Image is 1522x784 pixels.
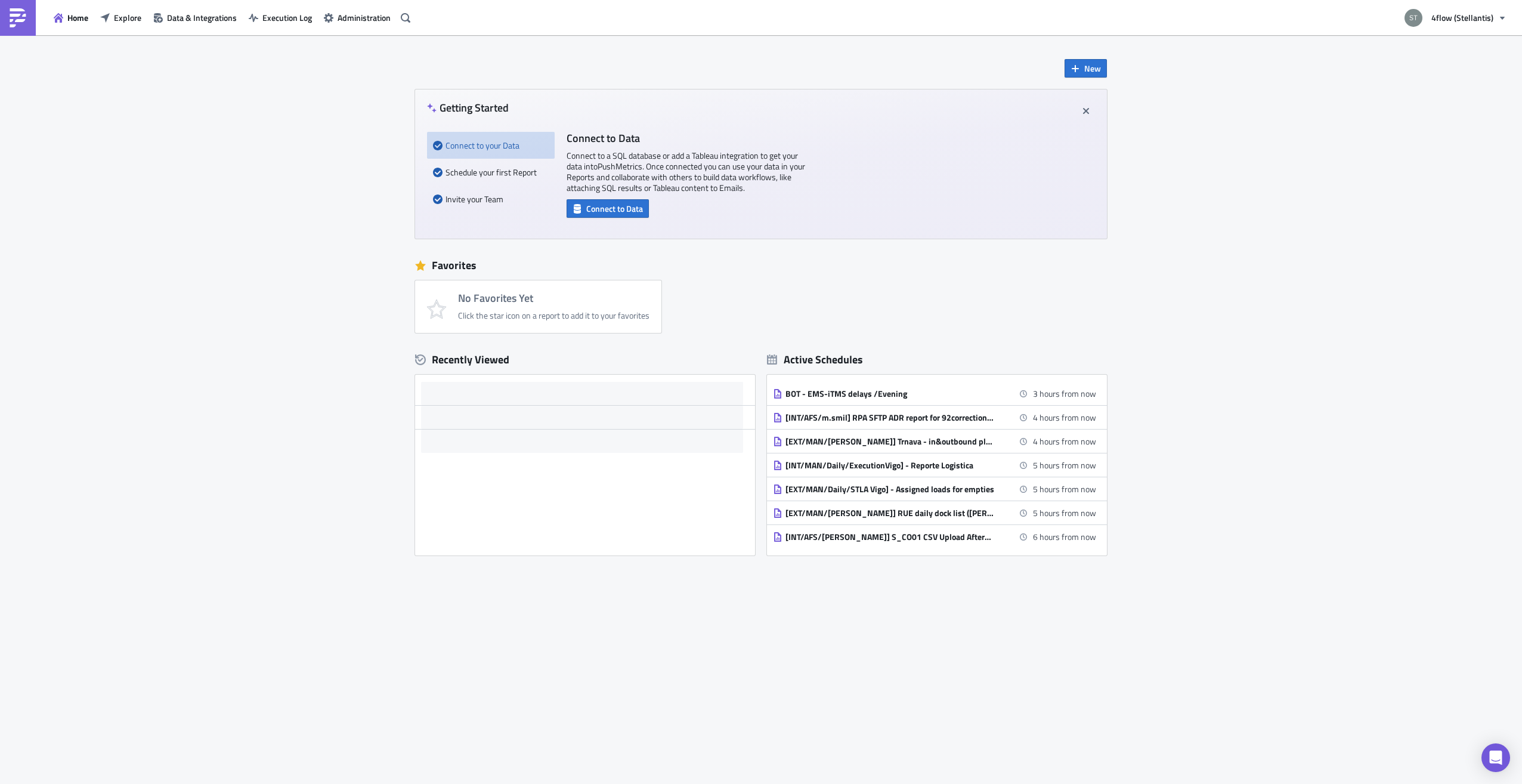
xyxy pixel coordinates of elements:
div: Click the star icon on a report to add it to your favorites [458,310,649,321]
a: [EXT/MAN/[PERSON_NAME]] RUE daily dock list ([PERSON_NAME]5 hours from now [773,501,1096,524]
span: Administration [338,11,391,24]
time: 2025-10-12 21:15 [1033,483,1096,495]
div: [INT/AFS/[PERSON_NAME]] S_CO01 CSV Upload Aftersales (weekly) [785,532,994,542]
div: Schedule your first Report [433,159,549,186]
div: Invite your Team [433,186,549,212]
a: [INT/MAN/Daily/ExecutionVigo] - Reporte Logistica5 hours from now [773,453,1096,477]
a: [EXT/MAN/[PERSON_NAME]] Trnava - in&outbound plate numbers 21:004 hours from now [773,430,1096,453]
time: 2025-10-12 21:00 [1033,435,1096,447]
time: 2025-10-12 20:15 [1033,411,1096,424]
div: [INT/AFS/m.smil] RPA SFTP ADR report for 92corrections, for exe [[PERSON_NAME]] [785,412,994,423]
time: 2025-10-12 21:15 [1033,459,1096,471]
div: [INT/MAN/Daily/ExecutionVigo] - Reporte Logistica [785,460,994,471]
button: New [1065,59,1107,78]
button: Explore [94,8,147,27]
a: BOT - EMS-iTMS delays /Evening3 hours from now [773,382,1096,405]
a: [INT/AFS/[PERSON_NAME]] S_CO01 CSV Upload Aftersales (weekly)6 hours from now [773,525,1096,548]
button: Home [48,8,94,27]
a: [EXT/MAN/Daily/STLA Vigo] - Assigned loads for empties5 hours from now [773,477,1096,501]
div: Open Intercom Messenger [1481,743,1510,772]
h4: Connect to Data [567,132,805,144]
span: 4flow (Stellantis) [1431,11,1493,24]
time: 2025-10-12 23:00 [1033,530,1096,543]
span: New [1084,62,1101,75]
div: BOT - EMS-iTMS delays /Evening [785,388,994,399]
span: Connect to Data [586,202,643,215]
div: Active Schedules [767,353,863,366]
span: Explore [114,11,141,24]
button: Data & Integrations [147,8,243,27]
div: Connect to your Data [433,132,549,159]
button: Administration [318,8,397,27]
img: PushMetrics [8,8,27,27]
div: [EXT/MAN/[PERSON_NAME]] RUE daily dock list ([PERSON_NAME] [785,508,994,518]
span: Data & Integrations [167,11,237,24]
p: Connect to a SQL database or add a Tableau integration to get your data into PushMetrics . Once c... [567,150,805,193]
time: 2025-10-12 20:00 [1033,387,1096,400]
div: Recently Viewed [415,351,755,369]
h4: Getting Started [427,101,509,114]
button: 4flow (Stellantis) [1397,5,1513,31]
div: Favorites [415,257,1107,274]
span: Execution Log [262,11,312,24]
a: [INT/AFS/m.smil] RPA SFTP ADR report for 92corrections, for exe [[PERSON_NAME]]4 hours from now [773,406,1096,429]
button: Execution Log [243,8,318,27]
div: [EXT/MAN/Daily/STLA Vigo] - Assigned loads for empties [785,484,994,495]
time: 2025-10-12 22:00 [1033,507,1096,519]
h4: No Favorites Yet [458,292,649,304]
a: Connect to Data [567,201,649,214]
div: [EXT/MAN/[PERSON_NAME]] Trnava - in&outbound plate numbers 21:00 [785,436,994,447]
button: Connect to Data [567,199,649,218]
span: Home [67,11,88,24]
img: Avatar [1403,8,1424,28]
